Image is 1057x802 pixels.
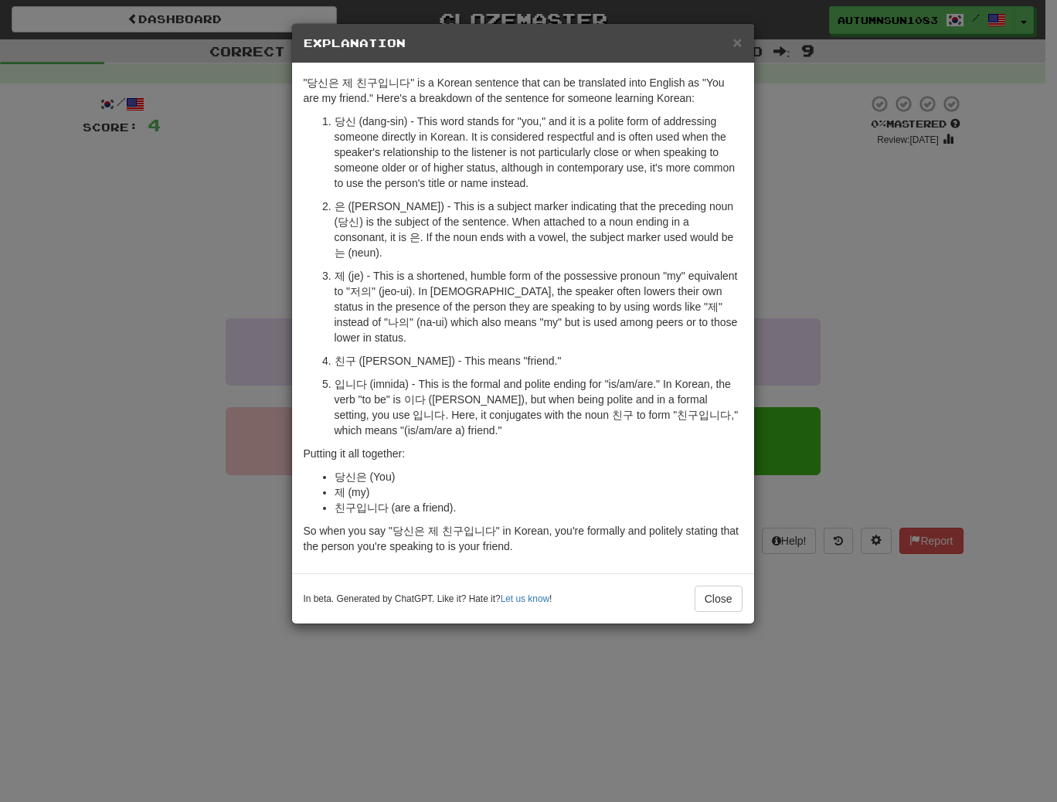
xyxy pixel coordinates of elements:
[335,268,743,345] p: 제 (je) - This is a shortened, humble form of the possessive pronoun "my" equivalent to "저의" (jeo-...
[732,34,742,50] button: Close
[304,75,743,106] p: "당신은 제 친구입니다" is a Korean sentence that can be translated into English as "You are my friend." He...
[335,484,743,500] li: 제 (my)
[732,33,742,51] span: ×
[335,353,743,369] p: 친구 ([PERSON_NAME]) - This means "friend."
[304,523,743,554] p: So when you say "당신은 제 친구입니다" in Korean, you're formally and politely stating that the person you...
[501,593,549,604] a: Let us know
[335,199,743,260] p: 은 ([PERSON_NAME]) - This is a subject marker indicating that the preceding noun (당신) is the subje...
[304,36,743,51] h5: Explanation
[304,593,552,606] small: In beta. Generated by ChatGPT. Like it? Hate it? !
[335,114,743,191] p: 당신 (dang-sin) - This word stands for "you," and it is a polite form of addressing someone directl...
[695,586,743,612] button: Close
[335,469,743,484] li: 당신은 (You)
[335,500,743,515] li: 친구입니다 (are a friend).
[304,446,743,461] p: Putting it all together:
[335,376,743,438] p: 입니다 (imnida) - This is the formal and polite ending for "is/am/are." In Korean, the verb "to be" ...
